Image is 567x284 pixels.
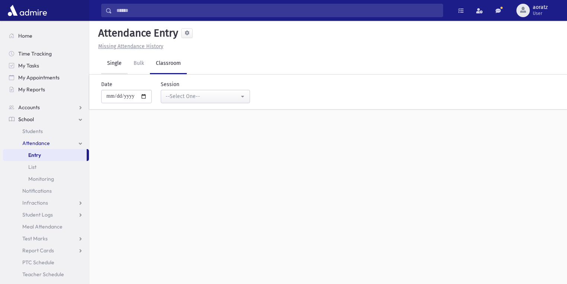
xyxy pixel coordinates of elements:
a: My Tasks [3,60,89,72]
label: Session [161,81,179,88]
a: Missing Attendance History [95,43,163,50]
span: Teacher Schedule [22,271,64,278]
span: Students [22,128,43,135]
span: Report Cards [22,247,54,254]
a: Monitoring [3,173,89,185]
label: Date [101,81,112,88]
a: Teacher Schedule [3,268,89,280]
span: Test Marks [22,235,48,242]
span: Entry [28,152,41,158]
span: List [28,164,36,170]
img: AdmirePro [6,3,49,18]
span: My Reports [18,86,45,93]
a: Test Marks [3,233,89,244]
span: Infractions [22,199,48,206]
span: My Tasks [18,62,39,69]
a: List [3,161,89,173]
a: Accounts [3,101,89,113]
a: Meal Attendance [3,221,89,233]
a: My Reports [3,83,89,95]
span: Meal Attendance [22,223,63,230]
a: Single [101,53,128,74]
a: Attendance [3,137,89,149]
a: Home [3,30,89,42]
span: School [18,116,34,123]
span: aoratz [533,4,548,10]
a: Bulk [128,53,150,74]
div: --Select One-- [166,92,239,100]
a: Classroom [150,53,187,74]
button: --Select One-- [161,90,250,103]
span: PTC Schedule [22,259,54,266]
u: Missing Attendance History [98,43,163,50]
span: Home [18,32,32,39]
span: Notifications [22,187,52,194]
h5: Attendance Entry [95,27,178,40]
a: PTC Schedule [3,256,89,268]
span: Time Tracking [18,50,52,57]
a: Notifications [3,185,89,197]
a: School [3,113,89,125]
a: Time Tracking [3,48,89,60]
input: Search [112,4,443,17]
span: Student Logs [22,211,53,218]
a: Student Logs [3,209,89,221]
span: My Appointments [18,74,60,81]
a: Report Cards [3,244,89,256]
span: Monitoring [28,176,54,182]
a: Infractions [3,197,89,209]
span: User [533,10,548,16]
a: My Appointments [3,72,89,83]
a: Students [3,125,89,137]
span: Accounts [18,104,40,111]
span: Attendance [22,140,50,146]
a: Entry [3,149,87,161]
